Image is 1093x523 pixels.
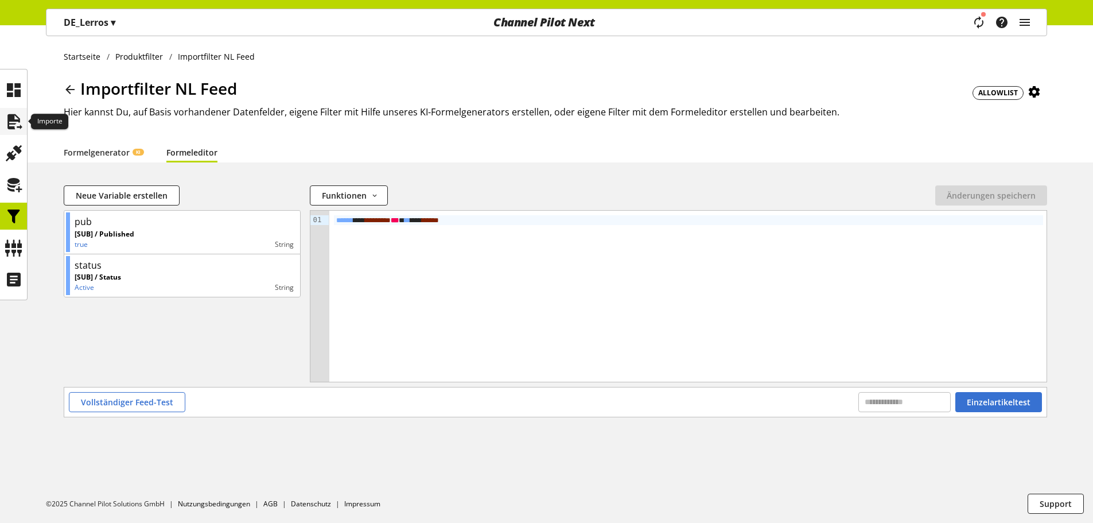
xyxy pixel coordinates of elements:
[75,282,121,293] p: Active
[947,189,1036,202] span: Änderungen speichern
[64,185,180,206] button: Neue Variable erstellen
[310,215,324,225] div: 01
[64,51,107,63] a: Startseite
[166,146,217,158] a: Formeleditor
[967,396,1030,408] span: Einzelartikeltest
[1040,498,1072,510] span: Support
[310,185,388,206] button: Funktionen
[344,499,380,509] a: Impressum
[76,189,168,202] span: Neue Variable erstellen
[64,105,1047,119] h2: Hier kannst Du, auf Basis vorhandener Datenfelder, eigene Filter mit Hilfe unseres KI-Formelgener...
[64,16,115,29] p: DE_Lerros
[31,114,68,130] div: Importe
[75,239,134,250] p: true
[75,215,92,228] div: pub
[178,499,250,509] a: Nutzungsbedingungen
[80,78,237,99] span: Importfilter NL Feed
[955,392,1042,412] button: Einzelartikeltest
[134,239,294,250] div: String
[322,189,367,202] span: Funktionen
[110,51,169,63] a: Produktfilter
[75,272,121,282] p: [SUB] / Status
[935,185,1047,206] button: Änderungen speichern
[263,499,278,509] a: AGB
[136,149,141,156] span: KI
[64,146,143,158] a: FormelgeneratorKI
[81,396,173,408] span: Vollständiger Feed-Test
[121,282,294,293] div: String
[69,392,185,412] button: Vollständiger Feed-Test
[111,16,115,29] span: ▾
[46,499,178,509] li: ©2025 Channel Pilot Solutions GmbH
[291,499,331,509] a: Datenschutz
[978,88,1018,98] span: ALLOWLIST
[75,229,134,239] p: [SUB] / Published
[46,9,1047,36] nav: main navigation
[1028,494,1084,514] button: Support
[75,258,102,272] div: status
